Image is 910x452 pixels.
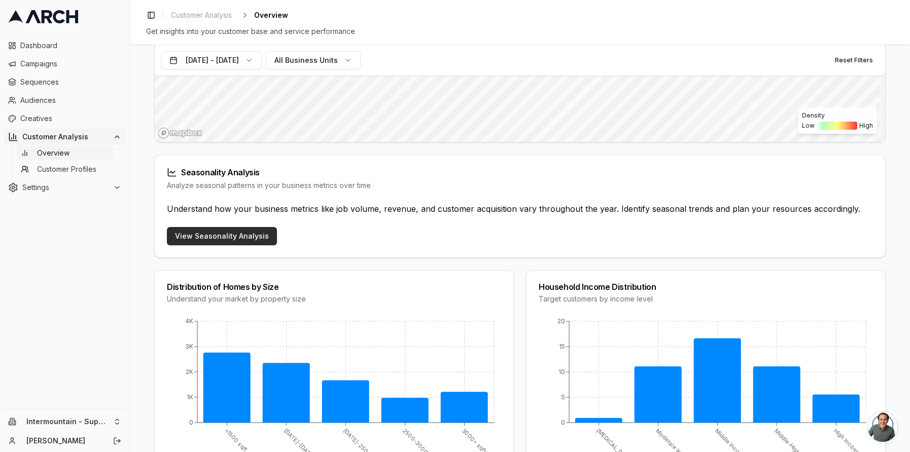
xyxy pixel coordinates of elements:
[4,179,125,196] button: Settings
[186,368,193,375] tspan: 2K
[559,343,565,350] tspan: 15
[22,182,109,193] span: Settings
[26,417,109,426] span: Intermountain - Superior Water & Air
[20,77,121,87] span: Sequences
[167,203,873,215] p: Understand how your business metrics like job volume, revenue, and customer acquisition vary thro...
[187,393,193,401] tspan: 1K
[539,294,873,304] div: Target customers by income level
[859,122,873,130] span: High
[20,41,121,51] span: Dashboard
[274,55,338,65] span: All Business Units
[167,8,288,22] nav: breadcrumb
[4,110,125,127] a: Creatives
[562,393,565,401] tspan: 5
[867,411,898,442] div: Open chat
[110,434,124,448] button: Log out
[802,111,873,120] div: Density
[4,129,125,145] button: Customer Analysis
[26,436,102,446] a: [PERSON_NAME]
[4,74,125,90] a: Sequences
[37,164,96,174] span: Customer Profiles
[561,419,565,426] tspan: 0
[802,122,815,130] span: Low
[167,283,501,291] div: Distribution of Homes by Size
[158,127,202,139] a: Mapbox homepage
[171,10,232,20] span: Customer Analysis
[37,148,69,158] span: Overview
[266,51,361,69] button: All Business Units
[4,56,125,72] a: Campaigns
[4,413,125,430] button: Intermountain - Superior Water & Air
[167,8,236,22] a: Customer Analysis
[4,37,125,54] a: Dashboard
[161,51,262,69] button: [DATE] - [DATE]
[557,317,565,325] tspan: 20
[20,95,121,105] span: Audiences
[167,294,501,304] div: Understand your market by property size
[829,52,879,68] button: Reset Filters
[558,368,565,375] tspan: 10
[17,146,113,160] a: Overview
[20,59,121,69] span: Campaigns
[539,283,873,291] div: Household Income Distribution
[254,10,288,20] span: Overview
[189,419,193,426] tspan: 0
[185,343,193,350] tspan: 3K
[167,167,873,177] div: Seasonality Analysis
[167,180,873,191] div: Analyze seasonal patterns in your business metrics over time
[167,227,277,245] a: View Seasonality Analysis
[4,92,125,108] a: Audiences
[20,114,121,124] span: Creatives
[17,162,113,176] a: Customer Profiles
[22,132,109,142] span: Customer Analysis
[185,317,193,325] tspan: 4K
[146,26,894,36] div: Get insights into your customer base and service performance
